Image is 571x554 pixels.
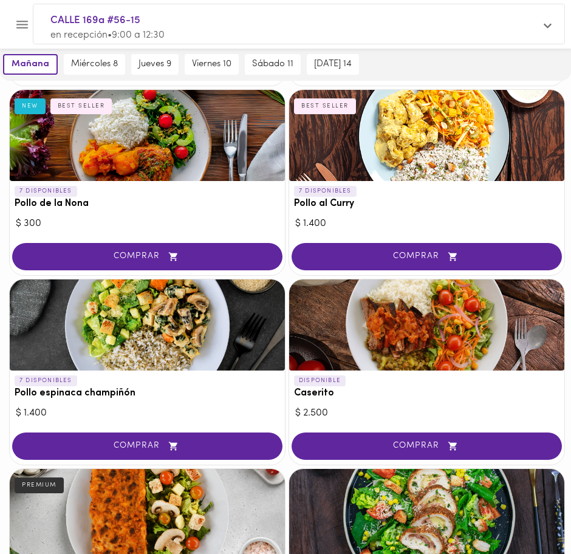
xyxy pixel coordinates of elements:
[295,217,558,231] div: $ 1.400
[3,54,58,75] button: mañana
[15,477,64,493] div: PREMIUM
[10,279,285,371] div: Pollo espinaca champiñón
[50,98,112,114] div: BEST SELLER
[307,251,547,262] span: COMPRAR
[27,441,267,451] span: COMPRAR
[513,496,571,554] iframe: Messagebird Livechat Widget
[15,98,46,114] div: NEW
[192,59,231,70] span: viernes 10
[71,59,118,70] span: miércoles 8
[314,59,352,70] span: [DATE] 14
[294,199,559,210] h3: Pollo al Curry
[294,186,357,197] p: 7 DISPONIBLES
[307,54,359,75] button: [DATE] 14
[15,199,280,210] h3: Pollo de la Nona
[7,10,37,39] button: Menu
[138,59,171,70] span: jueves 9
[15,186,77,197] p: 7 DISPONIBLES
[16,217,279,231] div: $ 300
[131,54,179,75] button: jueves 9
[252,59,293,70] span: sábado 11
[185,54,239,75] button: viernes 10
[289,90,564,181] div: Pollo al Curry
[27,251,267,262] span: COMPRAR
[15,388,280,399] h3: Pollo espinaca champiñón
[294,388,559,399] h3: Caserito
[10,90,285,181] div: Pollo de la Nona
[289,279,564,371] div: Caserito
[292,243,562,270] button: COMPRAR
[50,30,165,40] span: en recepción • 9:00 a 12:30
[292,433,562,460] button: COMPRAR
[16,406,279,420] div: $ 1.400
[295,406,558,420] div: $ 2.500
[50,13,535,29] span: CALLE 169a #56-15
[245,54,301,75] button: sábado 11
[64,54,125,75] button: miércoles 8
[12,243,282,270] button: COMPRAR
[307,441,547,451] span: COMPRAR
[12,59,49,70] span: mañana
[15,375,77,386] p: 7 DISPONIBLES
[12,433,282,460] button: COMPRAR
[294,375,346,386] p: DISPONIBLE
[294,98,356,114] div: BEST SELLER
